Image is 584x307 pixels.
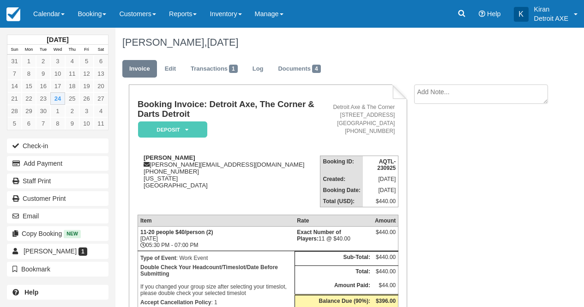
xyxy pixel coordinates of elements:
[65,55,79,67] a: 4
[65,45,79,55] th: Thu
[320,156,363,174] th: Booking ID:
[138,121,207,138] em: Deposit
[50,55,65,67] a: 3
[487,10,501,18] span: Help
[377,158,396,171] strong: AQTL-230925
[363,185,398,196] td: [DATE]
[295,252,373,266] th: Sub-Total:
[140,264,278,277] b: Double Check Your Headcount/Timeslot/Date Before Submitting
[140,229,213,235] strong: 11-20 people $40/person (2)
[363,174,398,185] td: [DATE]
[295,280,373,295] th: Amount Paid:
[94,45,108,55] th: Sat
[7,55,22,67] a: 31
[514,7,529,22] div: K
[79,67,94,80] a: 12
[79,80,94,92] a: 19
[7,226,108,241] button: Copy Booking New
[7,138,108,153] button: Check-in
[140,255,176,261] strong: Type of Event
[140,299,211,306] strong: Accept Cancellation Policy
[65,105,79,117] a: 2
[79,92,94,105] a: 26
[94,55,108,67] a: 6
[140,253,292,263] p: : Work Event
[94,67,108,80] a: 13
[65,80,79,92] a: 18
[7,285,108,300] a: Help
[7,92,22,105] a: 21
[22,45,36,55] th: Mon
[158,60,183,78] a: Edit
[122,37,547,48] h1: [PERSON_NAME],
[22,80,36,92] a: 15
[295,215,373,226] th: Rate
[373,252,398,266] td: $440.00
[24,247,77,255] span: [PERSON_NAME]
[138,154,320,189] div: [PERSON_NAME][EMAIL_ADDRESS][DOMAIN_NAME] [PHONE_NUMBER] [US_STATE] [GEOGRAPHIC_DATA]
[144,154,195,161] strong: [PERSON_NAME]
[78,247,87,256] span: 1
[324,103,395,135] address: Detroit Axe & The Corner [STREET_ADDRESS] [GEOGRAPHIC_DATA] [PHONE_NUMBER]
[297,229,341,242] strong: Exact Number of Players
[79,45,94,55] th: Fri
[7,67,22,80] a: 7
[373,266,398,280] td: $440.00
[122,60,157,78] a: Invoice
[295,266,373,280] th: Total:
[373,280,398,295] td: $44.00
[7,244,108,259] a: [PERSON_NAME] 1
[534,14,568,23] p: Detroit AXE
[50,45,65,55] th: Wed
[64,230,81,238] span: New
[36,117,50,130] a: 7
[295,226,373,251] td: 11 @ $40.00
[363,196,398,207] td: $440.00
[79,117,94,130] a: 10
[207,36,238,48] span: [DATE]
[50,105,65,117] a: 1
[36,92,50,105] a: 23
[312,65,321,73] span: 4
[7,117,22,130] a: 5
[65,117,79,130] a: 9
[94,80,108,92] a: 20
[140,298,292,307] p: : 1
[7,191,108,206] a: Customer Print
[94,92,108,105] a: 27
[320,174,363,185] th: Created:
[7,262,108,277] button: Bookmark
[138,215,295,226] th: Item
[271,60,327,78] a: Documents4
[94,105,108,117] a: 4
[320,185,363,196] th: Booking Date:
[534,5,568,14] p: Kiran
[50,67,65,80] a: 10
[376,298,396,304] strong: $396.00
[229,65,238,73] span: 1
[246,60,271,78] a: Log
[36,67,50,80] a: 9
[479,11,485,17] i: Help
[138,121,204,138] a: Deposit
[94,117,108,130] a: 11
[24,289,38,296] b: Help
[65,67,79,80] a: 11
[50,117,65,130] a: 8
[138,226,295,251] td: [DATE] 05:30 PM - 07:00 PM
[36,45,50,55] th: Tue
[22,105,36,117] a: 29
[65,92,79,105] a: 25
[184,60,245,78] a: Transactions1
[7,156,108,171] button: Add Payment
[36,105,50,117] a: 30
[7,80,22,92] a: 14
[320,196,363,207] th: Total (USD):
[79,105,94,117] a: 3
[50,80,65,92] a: 17
[36,80,50,92] a: 16
[138,100,320,119] h1: Booking Invoice: Detroit Axe, The Corner & Darts Detroit
[6,7,20,21] img: checkfront-main-nav-mini-logo.png
[373,215,398,226] th: Amount
[7,174,108,188] a: Staff Print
